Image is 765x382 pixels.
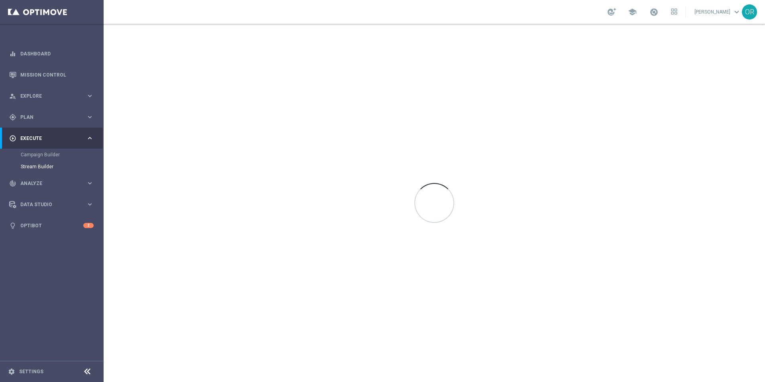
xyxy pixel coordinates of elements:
[9,222,16,229] i: lightbulb
[86,179,94,187] i: keyboard_arrow_right
[86,113,94,121] i: keyboard_arrow_right
[9,51,94,57] button: equalizer Dashboard
[9,93,86,100] div: Explore
[9,201,86,208] div: Data Studio
[20,136,86,141] span: Execute
[9,93,16,100] i: person_search
[20,115,86,120] span: Plan
[9,135,16,142] i: play_circle_outline
[21,152,83,158] a: Campaign Builder
[9,114,86,121] div: Plan
[9,135,94,142] button: play_circle_outline Execute keyboard_arrow_right
[8,368,15,375] i: settings
[20,181,86,186] span: Analyze
[9,180,86,187] div: Analyze
[21,161,103,173] div: Stream Builder
[9,180,94,187] button: track_changes Analyze keyboard_arrow_right
[9,215,94,236] div: Optibot
[20,202,86,207] span: Data Studio
[83,223,94,228] div: 2
[9,50,16,57] i: equalizer
[86,201,94,208] i: keyboard_arrow_right
[20,64,94,85] a: Mission Control
[9,223,94,229] button: lightbulb Optibot 2
[628,8,637,16] span: school
[20,94,86,98] span: Explore
[9,72,94,78] button: Mission Control
[9,201,94,208] button: Data Studio keyboard_arrow_right
[19,369,43,374] a: Settings
[742,4,757,20] div: OR
[21,149,103,161] div: Campaign Builder
[9,114,94,120] button: gps_fixed Plan keyboard_arrow_right
[20,43,94,64] a: Dashboard
[86,92,94,100] i: keyboard_arrow_right
[86,134,94,142] i: keyboard_arrow_right
[9,135,86,142] div: Execute
[20,215,83,236] a: Optibot
[9,114,16,121] i: gps_fixed
[9,64,94,85] div: Mission Control
[9,93,94,99] button: person_search Explore keyboard_arrow_right
[21,163,83,170] a: Stream Builder
[9,180,16,187] i: track_changes
[694,6,742,18] a: [PERSON_NAME]keyboard_arrow_down
[9,43,94,64] div: Dashboard
[732,8,741,16] span: keyboard_arrow_down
